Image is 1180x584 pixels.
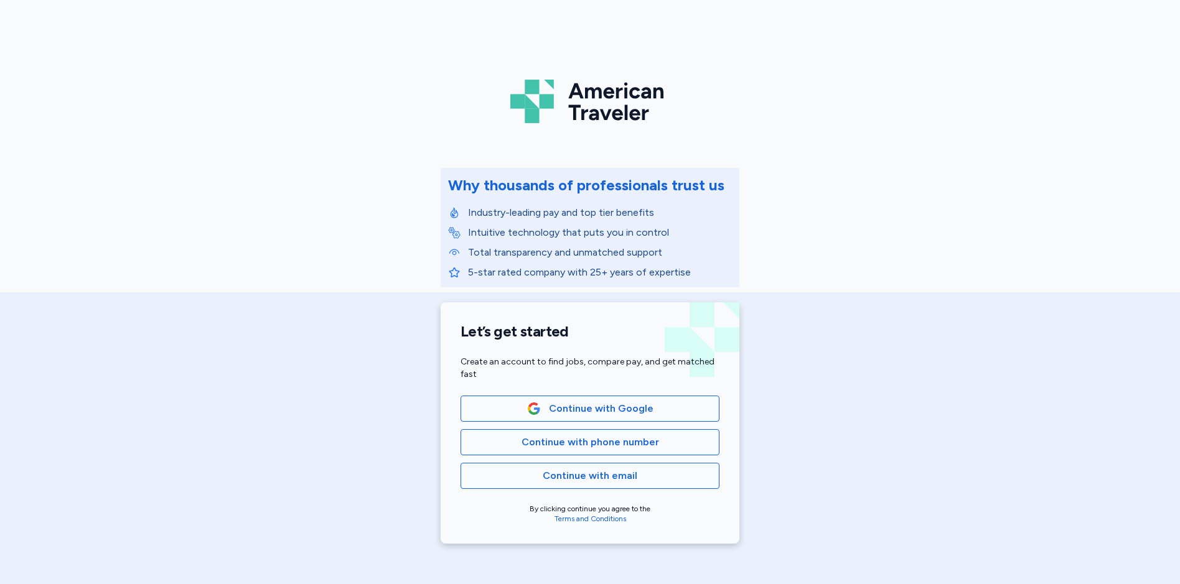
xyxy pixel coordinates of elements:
[461,356,719,381] div: Create an account to find jobs, compare pay, and get matched fast
[461,504,719,524] div: By clicking continue you agree to the
[543,468,637,483] span: Continue with email
[527,402,541,415] img: Google Logo
[468,245,732,260] p: Total transparency and unmatched support
[468,225,732,240] p: Intuitive technology that puts you in control
[461,322,719,341] h1: Let’s get started
[468,265,732,280] p: 5-star rated company with 25+ years of expertise
[549,401,653,416] span: Continue with Google
[510,75,670,128] img: Logo
[555,514,626,523] a: Terms and Conditions
[522,435,659,450] span: Continue with phone number
[448,175,724,195] div: Why thousands of professionals trust us
[461,463,719,489] button: Continue with email
[468,205,732,220] p: Industry-leading pay and top tier benefits
[461,429,719,455] button: Continue with phone number
[461,396,719,422] button: Google LogoContinue with Google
